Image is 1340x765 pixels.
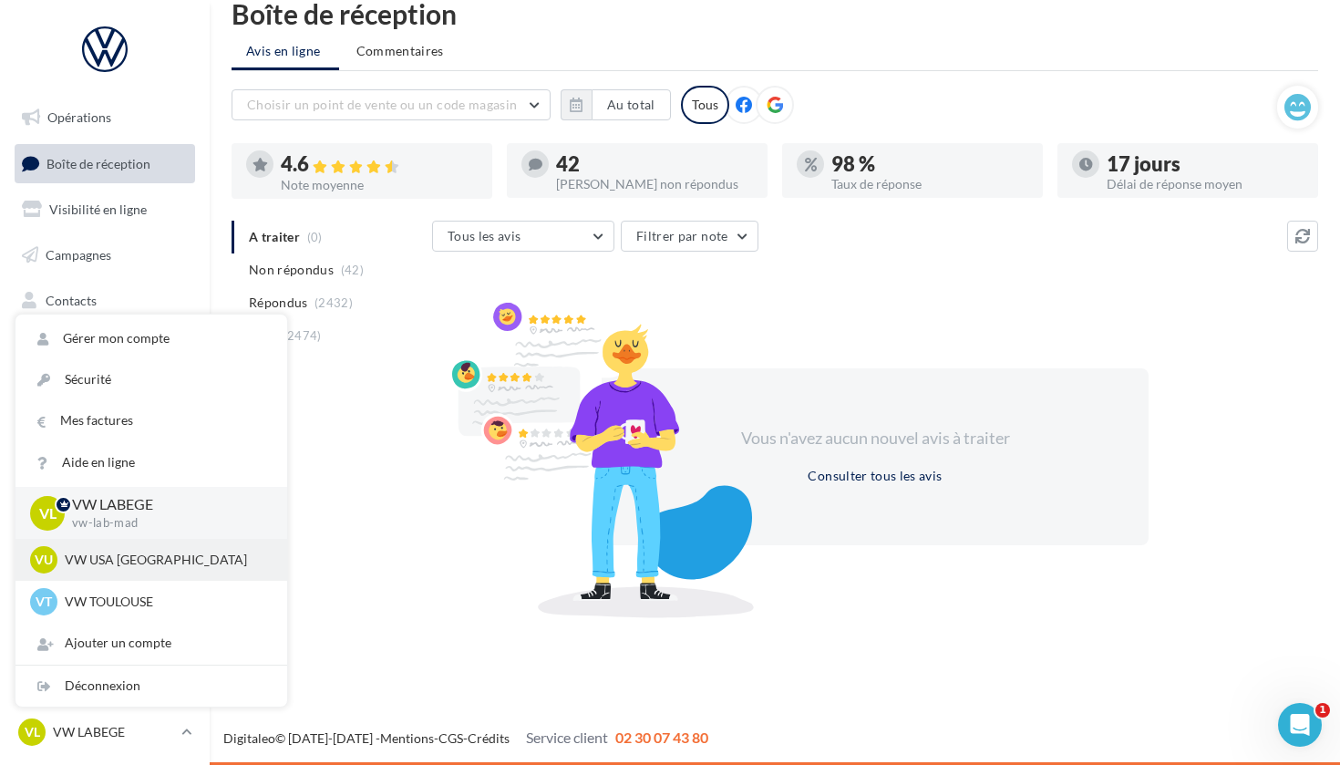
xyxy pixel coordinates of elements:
[247,97,517,112] span: Choisir un point de vente ou un code magasin
[11,326,199,365] a: Médiathèque
[11,191,199,229] a: Visibilité en ligne
[11,372,199,410] a: Calendrier
[615,729,708,746] span: 02 30 07 43 80
[15,359,287,400] a: Sécurité
[65,593,265,611] p: VW TOULOUSE
[1315,703,1330,718] span: 1
[283,328,322,343] span: (2474)
[556,178,753,191] div: [PERSON_NAME] non répondus
[556,154,753,174] div: 42
[232,89,551,120] button: Choisir un point de vente ou un code magasin
[223,730,708,746] span: © [DATE]-[DATE] - - -
[1107,154,1304,174] div: 17 jours
[281,154,478,175] div: 4.6
[223,730,275,746] a: Digitaleo
[11,236,199,274] a: Campagnes
[831,178,1028,191] div: Taux de réponse
[35,551,53,569] span: VU
[561,89,671,120] button: Au total
[15,715,195,749] a: VL VW LABEGE
[526,729,608,746] span: Service client
[11,144,199,183] a: Boîte de réception
[39,502,57,523] span: VL
[46,247,111,263] span: Campagnes
[15,318,287,359] a: Gérer mon compte
[448,228,521,243] span: Tous les avis
[11,478,199,532] a: Campagnes DataOnDemand
[281,179,478,191] div: Note moyenne
[53,723,174,741] p: VW LABEGE
[46,155,150,171] span: Boîte de réception
[341,263,364,277] span: (42)
[432,221,614,252] button: Tous les avis
[249,294,308,312] span: Répondus
[72,494,258,515] p: VW LABEGE
[621,221,758,252] button: Filtrer par note
[718,427,1032,450] div: Vous n'avez aucun nouvel avis à traiter
[65,551,265,569] p: VW USA [GEOGRAPHIC_DATA]
[72,515,258,532] p: vw-lab-mad
[46,292,97,307] span: Contacts
[11,98,199,137] a: Opérations
[11,418,199,471] a: PLV et print personnalisable
[800,465,949,487] button: Consulter tous les avis
[468,730,510,746] a: Crédits
[49,202,147,217] span: Visibilité en ligne
[15,442,287,483] a: Aide en ligne
[25,723,40,741] span: VL
[438,730,463,746] a: CGS
[11,282,199,320] a: Contacts
[592,89,671,120] button: Au total
[15,400,287,441] a: Mes factures
[1107,178,1304,191] div: Délai de réponse moyen
[1278,703,1322,747] iframe: Intercom live chat
[47,109,111,125] span: Opérations
[36,593,52,611] span: VT
[249,261,334,279] span: Non répondus
[681,86,729,124] div: Tous
[356,42,444,60] span: Commentaires
[15,666,287,707] div: Déconnexion
[15,623,287,664] div: Ajouter un compte
[380,730,434,746] a: Mentions
[831,154,1028,174] div: 98 %
[314,295,353,310] span: (2432)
